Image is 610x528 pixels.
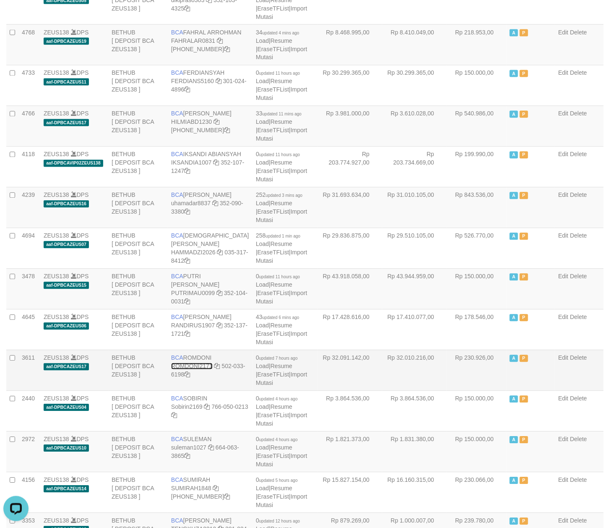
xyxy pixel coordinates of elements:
a: Load [256,485,269,492]
a: Copy 7660500213 to clipboard [171,412,177,419]
span: BCA [171,151,183,158]
td: 4694 [18,228,40,269]
a: Copy 3521371721 to clipboard [184,331,190,337]
td: 2440 [18,391,40,431]
a: EraseTFList [258,5,289,12]
a: EraseTFList [258,453,289,460]
span: Active [510,233,518,240]
a: Resume [271,444,292,451]
a: Delete [570,29,587,36]
td: Rp 203.734.669,00 [382,146,447,187]
td: BETHUB [ DEPOSIT BCA ZEUS138 ] [108,228,168,269]
td: Rp 1.821.373,00 [318,431,382,472]
a: ZEUS138 [44,395,69,402]
a: Load [256,37,269,44]
a: Resume [271,37,292,44]
a: ZEUS138 [44,314,69,321]
a: Copy RANDIRUS1907 to clipboard [216,322,222,329]
a: Copy 8692458906 to clipboard [224,494,230,500]
a: Load [256,200,269,207]
a: Resume [271,322,292,329]
td: [DEMOGRAPHIC_DATA][PERSON_NAME] 035-317-8412 [168,228,253,269]
a: Copy FERDIANS5160 to clipboard [216,78,222,85]
td: BETHUB [ DEPOSIT BCA ZEUS138 ] [108,350,168,391]
td: Rp 29.510.105,00 [382,228,447,269]
td: Rp 843.536,00 [447,187,506,228]
span: updated 6 mins ago [263,316,300,320]
span: BCA [171,436,183,443]
span: Paused [520,355,528,362]
td: BETHUB [ DEPOSIT BCA ZEUS138 ] [108,431,168,472]
span: | | | [256,192,307,224]
a: Resume [271,241,292,248]
a: Delete [570,477,587,484]
a: Import Mutasi [256,249,307,264]
td: Rp 32.091.142,00 [318,350,382,391]
a: Copy Sobirin2169 to clipboard [204,404,210,410]
a: EraseTFList [258,168,289,175]
span: | | | [256,436,307,468]
td: DPS [40,65,108,106]
a: Edit [558,233,568,239]
td: 4239 [18,187,40,228]
a: Copy 3521034325 to clipboard [184,5,190,12]
td: FERDIANSYAH 301-024-4896 [168,65,253,106]
a: EraseTFList [258,46,289,52]
span: Active [510,111,518,118]
a: ZEUS138 [44,110,69,117]
a: Load [256,159,269,166]
td: Rp 43.944.959,00 [382,269,447,309]
td: 4733 [18,65,40,106]
td: 4766 [18,106,40,146]
a: ZEUS138 [44,518,69,524]
a: Copy IKSANDIA1007 to clipboard [213,159,219,166]
td: DPS [40,24,108,65]
span: 0 [256,70,300,76]
span: BCA [171,273,183,280]
span: BCA [171,233,183,239]
a: Resume [271,404,292,410]
a: Delete [570,110,587,117]
span: Active [510,355,518,362]
a: Delete [570,233,587,239]
a: Copy HAMMADZI2026 to clipboard [217,249,223,256]
td: Rp 3.864.536,00 [318,391,382,431]
a: Load [256,282,269,288]
td: Rp 150.000,00 [447,65,506,106]
a: ROMDONI2171 [171,363,213,370]
a: Copy SUMIRAH1848 to clipboard [213,485,219,492]
span: Active [510,70,518,77]
td: BETHUB [ DEPOSIT BCA ZEUS138 ] [108,24,168,65]
span: Active [510,396,518,403]
td: 3478 [18,269,40,309]
button: Open LiveChat chat widget [3,3,29,29]
a: Copy 5665095158 to clipboard [224,46,230,52]
td: IKSANDI ABIANSYAH 352-107-1247 [168,146,253,187]
td: 4768 [18,24,40,65]
td: DPS [40,472,108,513]
td: DPS [40,269,108,309]
span: Paused [520,70,528,77]
a: Copy uhamadar8837 to clipboard [212,200,218,207]
a: Resume [271,282,292,288]
span: updated 11 mins ago [263,112,302,117]
a: Edit [558,518,568,524]
a: Delete [570,192,587,199]
span: Active [510,29,518,37]
a: Load [256,322,269,329]
a: Delete [570,436,587,443]
a: Import Mutasi [256,412,307,427]
td: Rp 17.410.077,00 [382,309,447,350]
a: Copy ROMDONI2171 to clipboard [214,363,220,370]
td: Rp 29.836.875,00 [318,228,382,269]
a: EraseTFList [258,412,289,419]
td: Rp 218.953,00 [447,24,506,65]
a: Import Mutasi [256,331,307,346]
span: Paused [520,111,528,118]
a: FAHRALAR0831 [171,37,215,44]
span: aaf-DPBCAZEUS16 [44,201,89,208]
a: Edit [558,29,568,36]
td: SUMIRAH [PHONE_NUMBER] [168,472,253,513]
span: Active [510,274,518,281]
a: SUMIRAH1848 [171,485,211,492]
